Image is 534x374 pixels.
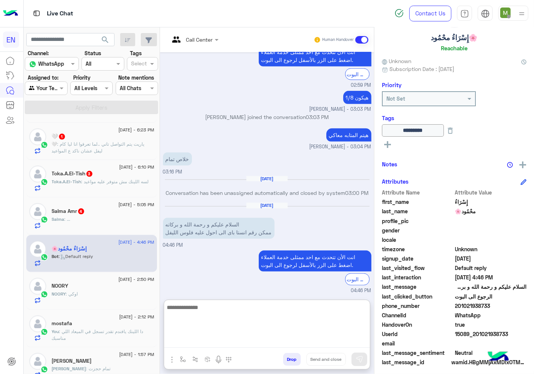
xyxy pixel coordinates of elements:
[507,162,513,168] img: notes
[52,253,59,259] span: Bot
[29,203,46,220] img: defaultAdmin.png
[457,6,472,21] a: tab
[28,49,49,57] label: Channel:
[382,115,526,121] h6: Tags
[32,9,41,18] img: tab
[485,344,511,370] img: hulul-logo.png
[52,358,92,364] h5: عبدالناصر
[25,101,158,114] button: Apply Filters
[52,216,65,222] span: Salma
[382,273,454,281] span: last_interaction
[382,161,397,167] h6: Notes
[345,190,368,196] span: 03:00 PM
[455,207,527,215] span: محْمُود🌸
[86,171,92,177] span: 3
[481,9,490,18] img: tab
[52,141,57,147] span: 🤍
[382,349,454,357] span: last_message_sentiment
[29,128,46,145] img: defaultAdmin.png
[52,283,69,289] h5: NOORY
[167,355,176,364] img: send attachment
[356,356,363,363] img: send message
[3,6,18,21] img: Logo
[455,255,527,262] span: 2025-06-14T15:25:53.867Z
[59,134,65,140] span: 1
[29,353,46,370] img: defaultAdmin.png
[455,349,527,357] span: 0
[455,330,527,338] span: 15089_201021938733
[29,278,46,295] img: defaultAdmin.png
[118,127,154,133] span: [DATE] - 6:23 PM
[382,57,411,65] span: Unknown
[118,239,154,246] span: [DATE] - 4:46 PM
[455,302,527,310] span: 201021938733
[382,302,454,310] span: phone_number
[52,133,66,140] h5: 🤍
[202,353,214,365] button: create order
[163,169,183,175] span: 03:16 PM
[441,45,468,51] h6: Reachable
[382,207,454,215] span: last_name
[382,311,454,319] span: ChannelId
[259,250,371,271] p: 16/8/2025, 4:46 PM
[246,203,288,208] h6: [DATE]
[395,9,404,18] img: spinner
[78,208,84,214] span: 4
[351,287,371,294] span: 04:46 PM
[41,328,48,336] img: WhatsApp
[306,114,329,120] span: 03:03 PM
[226,357,232,363] img: make a call
[455,293,527,300] span: الرجوع الى البوت
[52,208,85,214] h5: Salma Amr
[41,253,48,261] img: WhatsApp
[119,314,154,320] span: [DATE] - 2:12 PM
[455,321,527,329] span: true
[119,351,154,358] span: [DATE] - 1:57 PM
[409,6,451,21] a: Contact Us
[309,143,371,151] span: [PERSON_NAME] - 03:04 PM
[455,273,527,281] span: 2025-08-16T13:46:51.002Z
[382,81,401,88] h6: Priority
[180,356,186,362] img: select flow
[382,293,454,300] span: last_clicked_button
[283,353,301,366] button: Drop
[66,291,78,297] span: اوكي
[163,152,192,166] p: 10/7/2025, 3:16 PM
[455,283,527,291] span: السلام عليكم و رحمة الله و بركاته ممكن رقم انستا باى الى احول عليه فلوس الليفل
[29,241,46,258] img: defaultAdmin.png
[86,366,111,371] span: تمام حجزت
[189,353,202,365] button: Trigger scenario
[3,32,19,48] div: EN
[96,33,115,49] button: search
[382,330,454,338] span: UserId
[455,226,527,234] span: null
[214,355,223,364] img: send voice note
[118,276,154,283] span: [DATE] - 2:50 PM
[52,329,143,341] span: دا اللينك يافندم تقدر تسجل في الميعاد اللي مناسبك
[306,353,346,366] button: Send and close
[118,201,154,208] span: [DATE] - 5:05 PM
[119,164,154,170] span: [DATE] - 6:10 PM
[382,321,454,329] span: HandoverOn
[81,179,149,184] span: لسه اللينك مش متوفر عليه مواعيد
[41,216,48,223] img: WhatsApp
[118,74,154,81] label: Note mentions
[47,9,73,19] p: Live Chat
[52,291,66,297] span: NOORY
[451,358,526,366] span: wamid.HBgMMjAxMDIxOTM4NzMzFQIAEhggNzY5ODNFMDU5MTM2MzgzRkQyNTg0OUIyQzU2NjVGMUMA
[41,291,48,298] img: WhatsApp
[382,178,409,185] h6: Attributes
[455,339,527,347] span: null
[309,106,371,113] span: [PERSON_NAME] - 03:03 PM
[41,141,48,149] img: WhatsApp
[382,358,450,366] span: last_message_id
[29,315,46,332] img: defaultAdmin.png
[345,68,370,80] div: الرجوع الى البوت
[322,37,354,43] small: Human Handover
[65,216,71,222] span: ...
[382,189,454,196] span: Attribute Name
[163,189,371,197] p: Conversation has been unassigned automatically and closed by system
[163,113,371,121] p: [PERSON_NAME] joined the conversation
[73,74,91,81] label: Priority
[519,161,526,168] img: add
